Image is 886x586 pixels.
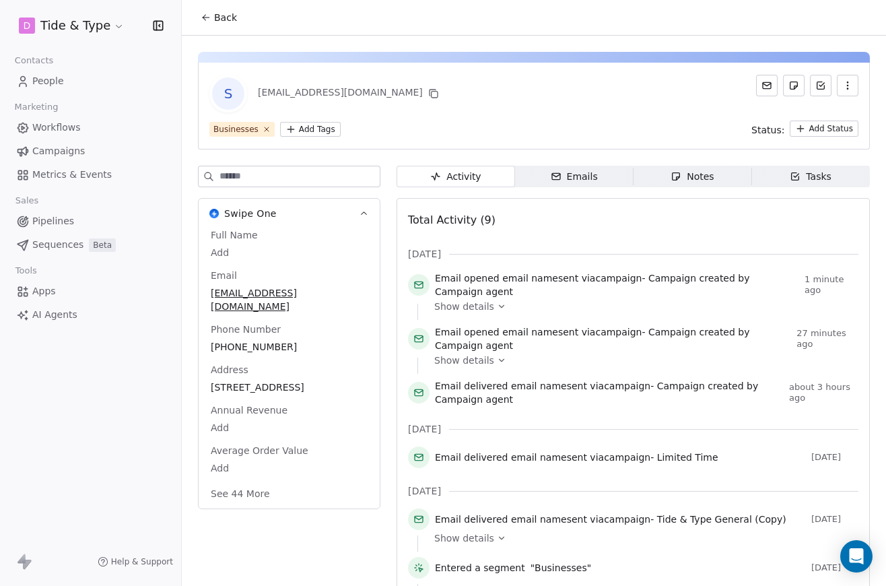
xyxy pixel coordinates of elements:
span: Show details [434,354,494,367]
span: Email delivered [435,514,508,525]
span: [DATE] [811,514,858,525]
span: [DATE] [408,484,441,498]
span: [DATE] [408,247,441,261]
span: Back [214,11,237,24]
div: Swipe OneSwipe One [199,228,380,509]
span: Email [208,269,240,282]
span: Contacts [9,51,59,71]
a: Show details [434,354,849,367]
span: Beta [89,238,116,252]
button: Add Status [790,121,858,137]
span: S [212,77,244,110]
button: Back [193,5,245,30]
span: Tide & Type General (Copy) [657,514,786,525]
span: 27 minutes ago [796,328,858,350]
span: [PHONE_NUMBER] [211,340,368,354]
span: Sales [9,191,44,211]
span: Marketing [9,97,64,117]
a: Show details [434,300,849,313]
span: Email delivered [435,452,508,463]
span: Metrics & Events [32,168,112,182]
span: Show details [434,531,494,545]
a: Apps [11,280,170,302]
span: Apps [32,284,56,298]
span: Add [211,461,368,475]
span: email name sent via campaign - [435,271,799,298]
span: People [32,74,64,88]
span: Workflows [32,121,81,135]
button: Add Tags [280,122,341,137]
a: Workflows [11,117,170,139]
span: [EMAIL_ADDRESS][DOMAIN_NAME] [211,286,368,313]
a: Show details [434,531,849,545]
span: 1 minute ago [805,274,858,296]
button: Swipe OneSwipe One [199,199,380,228]
span: Phone Number [208,323,283,336]
span: Average Order Value [208,444,311,457]
img: Swipe One [209,209,219,218]
a: Campaigns [11,140,170,162]
span: Tools [9,261,42,281]
span: Show details [434,300,494,313]
span: email name sent via campaign - [435,451,718,464]
span: email name sent via campaign - [435,325,791,352]
span: Help & Support [111,556,173,567]
button: See 44 More [203,482,278,506]
span: "Businesses" [531,561,592,575]
span: [DATE] [408,422,441,436]
a: Metrics & Events [11,164,170,186]
div: [EMAIL_ADDRESS][DOMAIN_NAME] [258,86,442,102]
div: Businesses [213,123,259,135]
span: Entered a segment [435,561,525,575]
span: email name sent via campaign - [435,513,786,526]
span: [DATE] [811,562,858,573]
a: AI Agents [11,304,170,326]
div: Notes [671,170,714,184]
div: Tasks [790,170,831,184]
span: D [24,19,31,32]
span: Sequences [32,238,83,252]
span: email name sent via campaign - [435,379,784,406]
span: Add [211,421,368,434]
span: Full Name [208,228,261,242]
span: Email opened [435,273,500,284]
span: Total Activity (9) [408,214,496,226]
a: People [11,70,170,92]
span: Status: [751,123,784,137]
a: Pipelines [11,210,170,232]
span: [DATE] [811,452,858,463]
span: Swipe One [224,207,277,220]
span: Add [211,246,368,259]
span: [STREET_ADDRESS] [211,381,368,394]
span: about 3 hours ago [789,382,858,403]
div: Emails [551,170,598,184]
span: Email delivered [435,381,508,391]
span: Address [208,363,251,377]
button: DTide & Type [16,14,127,37]
a: SequencesBeta [11,234,170,256]
span: Tide & Type [40,17,110,34]
span: Annual Revenue [208,403,290,417]
span: Pipelines [32,214,74,228]
span: Campaigns [32,144,85,158]
a: Help & Support [98,556,173,567]
span: Limited Time [657,452,718,463]
span: AI Agents [32,308,77,322]
span: Email opened [435,327,500,337]
div: Open Intercom Messenger [840,540,873,573]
